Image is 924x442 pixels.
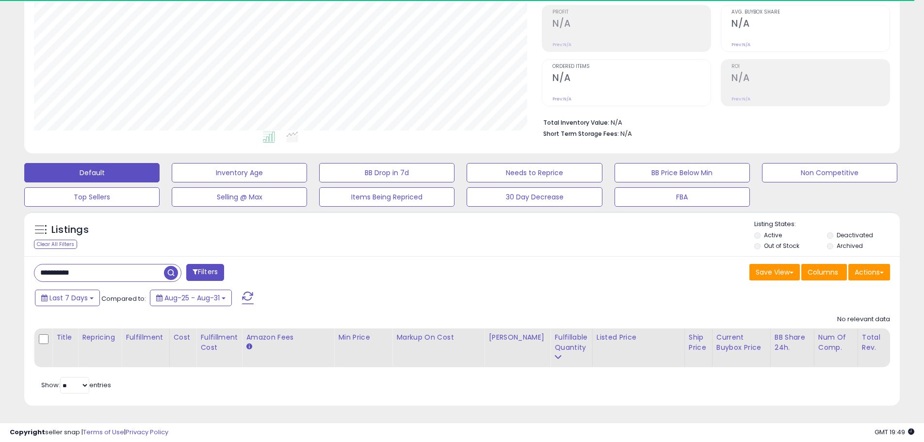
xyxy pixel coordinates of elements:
span: Columns [808,267,838,277]
button: FBA [615,187,750,207]
li: N/A [543,116,883,128]
span: Compared to: [101,294,146,303]
span: Aug-25 - Aug-31 [164,293,220,303]
div: Cost [174,332,193,343]
button: Save View [749,264,800,280]
div: Ship Price [689,332,708,353]
a: Privacy Policy [126,427,168,437]
h2: N/A [731,18,890,31]
button: BB Price Below Min [615,163,750,182]
button: Top Sellers [24,187,160,207]
span: N/A [620,129,632,138]
button: 30 Day Decrease [467,187,602,207]
span: Show: entries [41,380,111,390]
button: Inventory Age [172,163,307,182]
div: Amazon Fees [246,332,330,343]
b: Total Inventory Value: [543,118,609,127]
button: Needs to Reprice [467,163,602,182]
div: No relevant data [837,315,890,324]
b: Short Term Storage Fees: [543,130,619,138]
button: BB Drop in 7d [319,163,454,182]
div: seller snap | | [10,428,168,437]
small: Prev: N/A [731,42,750,48]
button: Last 7 Days [35,290,100,306]
h2: N/A [552,72,711,85]
button: Aug-25 - Aug-31 [150,290,232,306]
div: Num of Comp. [818,332,854,353]
h2: N/A [731,72,890,85]
button: Default [24,163,160,182]
a: Terms of Use [83,427,124,437]
span: ROI [731,64,890,69]
small: Amazon Fees. [246,343,252,351]
label: Out of Stock [764,242,799,250]
div: Clear All Filters [34,240,77,249]
div: Current Buybox Price [716,332,766,353]
span: Ordered Items [552,64,711,69]
div: Fulfillment Cost [200,332,238,353]
span: Profit [552,10,711,15]
p: Listing States: [754,220,900,229]
h2: N/A [552,18,711,31]
label: Archived [837,242,863,250]
button: Non Competitive [762,163,897,182]
div: Fulfillable Quantity [554,332,588,353]
div: Total Rev. [862,332,897,353]
div: [PERSON_NAME] [488,332,546,343]
span: Avg. Buybox Share [731,10,890,15]
div: Listed Price [597,332,681,343]
small: Prev: N/A [731,96,750,102]
div: Repricing [82,332,117,343]
button: Items Being Repriced [319,187,454,207]
div: Title [56,332,74,343]
small: Prev: N/A [552,42,571,48]
button: Actions [848,264,890,280]
label: Active [764,231,782,239]
button: Selling @ Max [172,187,307,207]
span: Last 7 Days [49,293,88,303]
div: Min Price [338,332,388,343]
small: Prev: N/A [552,96,571,102]
th: The percentage added to the cost of goods (COGS) that forms the calculator for Min & Max prices. [392,328,485,367]
div: Markup on Cost [396,332,480,343]
div: BB Share 24h. [775,332,810,353]
span: 2025-09-8 19:49 GMT [875,427,914,437]
h5: Listings [51,223,89,237]
button: Filters [186,264,224,281]
button: Columns [801,264,847,280]
strong: Copyright [10,427,45,437]
label: Deactivated [837,231,873,239]
div: Fulfillment [126,332,165,343]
